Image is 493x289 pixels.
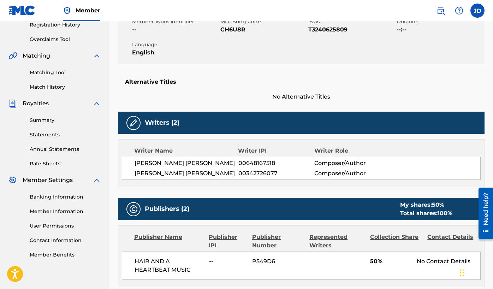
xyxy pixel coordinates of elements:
img: expand [93,52,101,60]
div: Drag [460,262,464,283]
img: help [455,6,463,15]
a: Registration History [30,21,101,29]
img: Writers [129,119,138,127]
span: Composer/Author [314,159,384,167]
span: P549D6 [252,257,304,266]
span: Member Settings [23,176,73,184]
span: 50% [370,257,411,266]
h5: Alternative Titles [125,78,477,85]
span: [PERSON_NAME] [PERSON_NAME] [135,169,238,178]
span: Member Work Identifier [132,18,219,25]
div: Represented Writers [309,233,365,250]
span: Member [76,6,100,14]
div: No Contact Details [417,257,480,266]
div: Writer IPI [238,147,314,155]
span: 100 % [438,210,452,217]
span: Royalties [23,99,49,108]
a: Member Information [30,208,101,215]
span: CH6U8R [220,25,307,34]
a: Statements [30,131,101,138]
img: Member Settings [8,176,17,184]
a: Member Benefits [30,251,101,259]
div: Writer Name [134,147,238,155]
img: Royalties [8,99,17,108]
div: Help [452,4,466,18]
img: Publishers [129,205,138,213]
img: expand [93,99,101,108]
div: My shares: [400,201,452,209]
h5: Writers (2) [145,119,179,127]
span: --:-- [397,25,483,34]
span: [PERSON_NAME] [PERSON_NAME] [135,159,238,167]
a: Public Search [434,4,448,18]
a: Match History [30,83,101,91]
span: Duration [397,18,483,25]
div: Collection Share [370,233,422,250]
span: -- [132,25,219,34]
span: MLC Song Code [220,18,307,25]
img: Top Rightsholder [63,6,71,15]
h5: Publishers (2) [145,205,189,213]
img: expand [93,176,101,184]
a: Overclaims Tool [30,36,101,43]
span: 00648167518 [238,159,314,167]
a: Annual Statements [30,146,101,153]
a: User Permissions [30,222,101,230]
div: Publisher Number [252,233,304,250]
a: Rate Sheets [30,160,101,167]
a: Contact Information [30,237,101,244]
iframe: Resource Center [473,184,493,243]
div: Publisher Name [134,233,203,250]
iframe: Chat Widget [458,255,493,289]
a: Matching Tool [30,69,101,76]
span: 00342726077 [238,169,314,178]
img: search [436,6,445,15]
div: Writer Role [314,147,384,155]
span: Composer/Author [314,169,384,178]
a: Summary [30,117,101,124]
span: 50 % [432,201,444,208]
span: Matching [23,52,50,60]
div: Total shares: [400,209,452,218]
img: MLC Logo [8,5,36,16]
span: T3240625809 [308,25,395,34]
span: -- [209,257,247,266]
div: User Menu [470,4,485,18]
img: Matching [8,52,17,60]
span: No Alternative Titles [118,93,485,101]
span: HAIR AND A HEARTBEAT MUSIC [135,257,204,274]
span: ISWC [308,18,395,25]
a: Banking Information [30,193,101,201]
div: Publisher IPI [209,233,247,250]
span: Language [132,41,219,48]
div: Contact Details [427,233,479,250]
span: English [132,48,219,57]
